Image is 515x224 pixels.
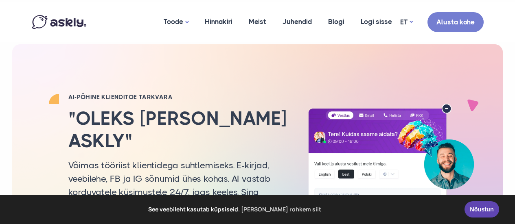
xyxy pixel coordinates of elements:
[197,2,241,41] a: Hinnakiri
[353,2,400,41] a: Logi sisse
[68,93,288,101] h2: AI-PÕHINE KLIENDITOE TARKVARA
[274,2,320,41] a: Juhendid
[156,2,197,42] a: Toode
[68,159,288,212] p: Võimas tööriist klientidega suhtlemiseks. E-kirjad, veebilehe, FB ja IG sõnumid ühes kohas. AI va...
[320,2,353,41] a: Blogi
[427,12,484,32] a: Alusta kohe
[465,201,499,217] a: Nõustun
[12,203,459,215] span: See veebileht kasutab küpsiseid.
[32,15,86,29] img: Askly
[400,16,413,28] a: ET
[241,2,274,41] a: Meist
[240,203,322,215] a: learn more about cookies
[68,107,288,152] h2: "Oleks [PERSON_NAME] Askly"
